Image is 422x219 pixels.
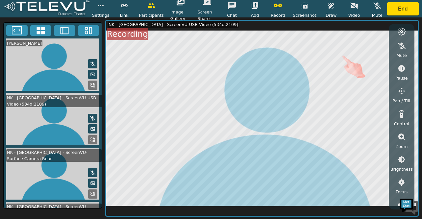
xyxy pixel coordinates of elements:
[6,204,102,216] div: NK - [GEOGRAPHIC_DATA] - ScreenVU-Surface Camera Front
[198,9,217,21] span: Screen Share
[88,168,97,177] button: Mute
[396,189,408,195] span: Focus
[88,124,97,134] button: Picture in Picture
[395,143,408,150] span: Zoom
[227,12,237,18] span: Chat
[396,52,407,59] span: Mute
[107,28,148,40] div: Recording
[394,121,409,127] span: Control
[372,12,383,18] span: Mute
[92,12,110,18] span: Settings
[3,0,90,17] img: logoWhite.png
[392,98,410,104] span: Pan / Tilt
[390,166,413,172] span: Brightness
[170,9,191,21] span: Image Gallery
[78,25,99,36] button: Three Window Medium
[88,114,97,123] button: Mute
[6,40,42,46] div: [PERSON_NAME]
[88,179,97,188] button: Picture in Picture
[395,75,408,81] span: Pause
[88,70,97,79] button: Picture in Picture
[6,95,102,107] div: NK - [GEOGRAPHIC_DATA] - ScreenVU-USB Video (534d:2109)
[251,12,259,18] span: Add
[6,149,102,162] div: NK - [GEOGRAPHIC_DATA] - ScreenVU-Surface Camera Rear
[348,12,360,18] span: Video
[326,12,336,18] span: Draw
[271,12,285,18] span: Record
[108,21,239,28] div: NK - [GEOGRAPHIC_DATA] - ScreenVU-USB Video (534d:2109)
[88,135,97,144] button: Replace Feed
[120,12,128,18] span: Link
[399,196,419,216] img: Chat Widget
[54,25,75,36] button: Two Window Medium
[88,59,97,68] button: Mute
[293,12,316,18] span: Screenshot
[139,12,164,18] span: Participants
[88,81,97,90] button: Replace Feed
[88,189,97,199] button: Replace Feed
[387,2,419,15] button: End
[30,25,52,36] button: 4x4
[6,25,28,36] button: Fullscreen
